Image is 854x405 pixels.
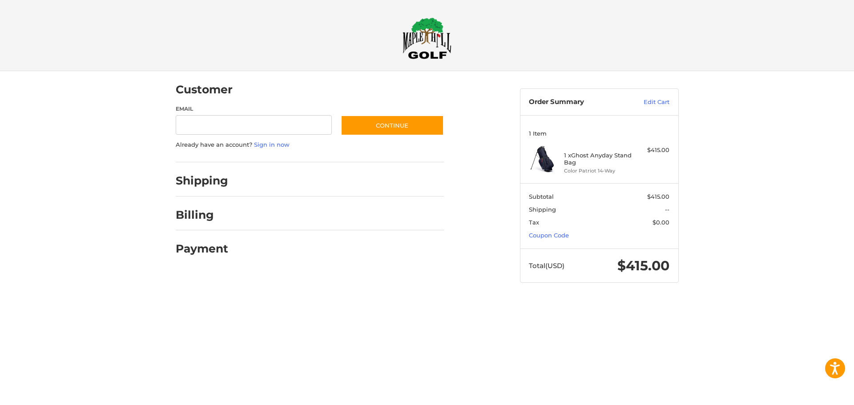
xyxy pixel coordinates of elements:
[653,219,669,226] span: $0.00
[403,17,451,59] img: Maple Hill Golf
[564,167,632,175] li: Color Patriot 14-Way
[341,115,444,136] button: Continue
[617,257,669,274] span: $415.00
[176,242,228,256] h2: Payment
[176,83,233,96] h2: Customer
[665,206,669,213] span: --
[176,174,228,188] h2: Shipping
[254,141,290,148] a: Sign in now
[529,193,554,200] span: Subtotal
[176,208,228,222] h2: Billing
[529,130,669,137] h3: 1 Item
[529,261,564,270] span: Total (USD)
[529,206,556,213] span: Shipping
[564,152,632,166] h4: 1 x Ghost Anyday Stand Bag
[176,140,444,149] p: Already have an account?
[634,146,669,155] div: $415.00
[529,219,539,226] span: Tax
[529,232,569,239] a: Coupon Code
[624,98,669,107] a: Edit Cart
[647,193,669,200] span: $415.00
[176,105,332,113] label: Email
[529,98,624,107] h3: Order Summary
